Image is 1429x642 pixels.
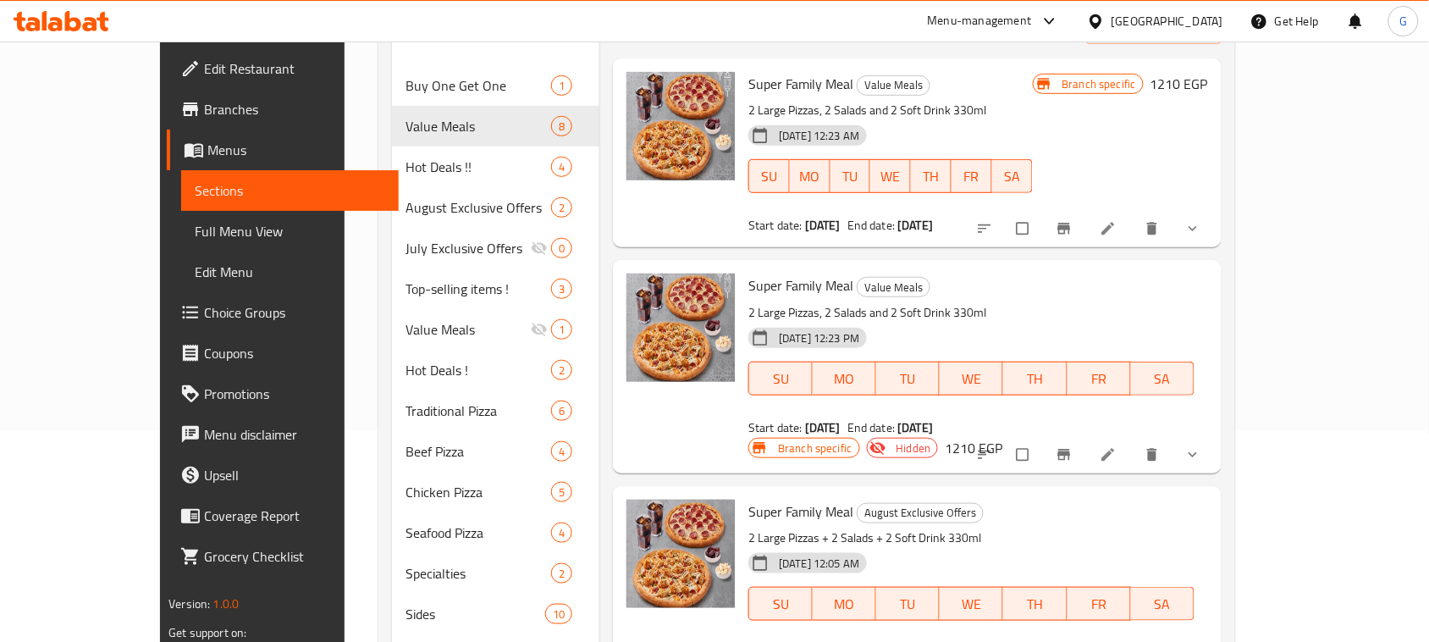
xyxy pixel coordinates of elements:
[392,187,599,228] div: August Exclusive Offers2
[167,455,399,495] a: Upsell
[392,147,599,187] div: Hot Deals !!4
[406,157,551,177] div: Hot Deals !!
[406,523,551,543] div: Seafood Pizza
[748,71,853,97] span: Super Family Meal
[204,343,385,363] span: Coupons
[1007,213,1042,245] span: Select to update
[551,116,572,136] div: items
[890,440,938,457] span: Hidden
[552,363,571,379] span: 2
[772,556,866,572] span: [DATE] 12:05 AM
[167,495,399,536] a: Coverage Report
[392,472,599,512] div: Chicken Pizza5
[805,417,841,439] b: [DATE]
[552,566,571,582] span: 2
[876,362,940,396] button: TU
[1100,220,1120,237] a: Edit menu item
[406,279,551,299] span: Top-selling items !
[1003,587,1067,621] button: TH
[392,390,599,431] div: Traditional Pizza6
[552,444,571,460] span: 4
[552,119,571,135] span: 8
[797,164,824,189] span: MO
[406,116,551,136] div: Value Meals
[813,362,876,396] button: MO
[406,482,551,502] span: Chicken Pizza
[552,322,571,338] span: 1
[1174,210,1215,247] button: show more
[1074,592,1124,617] span: FR
[551,319,572,340] div: items
[204,506,385,526] span: Coverage Report
[207,140,385,160] span: Menus
[1138,592,1188,617] span: SA
[406,238,531,258] span: July Exclusive Offers
[626,72,735,180] img: Super Family Meal
[181,211,399,252] a: Full Menu View
[168,593,210,615] span: Version:
[551,482,572,502] div: items
[1074,367,1124,391] span: FR
[204,99,385,119] span: Branches
[877,164,904,189] span: WE
[837,164,864,189] span: TU
[392,309,599,350] div: Value Meals1
[857,503,984,523] div: August Exclusive Offers
[1010,367,1060,391] span: TH
[552,159,571,175] span: 4
[958,164,985,189] span: FR
[772,128,866,144] span: [DATE] 12:23 AM
[195,180,385,201] span: Sections
[911,159,952,193] button: TH
[406,75,551,96] span: Buy One Get One
[772,330,866,346] span: [DATE] 12:23 PM
[545,604,572,624] div: items
[195,221,385,241] span: Full Menu View
[392,268,599,309] div: Top-selling items !3
[883,592,933,617] span: TU
[1068,587,1131,621] button: FR
[748,273,853,298] span: Super Family Meal
[406,563,551,584] div: Specialties
[552,241,571,257] span: 0
[819,592,869,617] span: MO
[204,302,385,323] span: Choice Groups
[204,465,385,485] span: Upsell
[204,424,385,445] span: Menu disclaimer
[531,240,548,257] svg: Inactive section
[1010,592,1060,617] span: TH
[1007,439,1042,471] span: Select to update
[945,436,1002,460] h6: 1210 EGP
[626,274,735,382] img: Super Family Meal
[552,200,571,216] span: 2
[756,164,783,189] span: SU
[966,436,1007,473] button: sort-choices
[392,431,599,472] div: Beef Pizza4
[1174,436,1215,473] button: show more
[847,214,895,236] span: End date:
[531,321,548,338] svg: Inactive section
[551,523,572,543] div: items
[819,367,869,391] span: MO
[406,604,545,624] span: Sides
[551,238,572,258] div: items
[883,367,933,391] span: TU
[167,130,399,170] a: Menus
[552,484,571,501] span: 5
[392,106,599,147] div: Value Meals8
[406,441,551,462] span: Beef Pizza
[999,164,1026,189] span: SA
[204,384,385,404] span: Promotions
[406,197,551,218] div: August Exclusive Offers
[857,277,930,297] div: Value Meals
[898,214,934,236] b: [DATE]
[748,362,813,396] button: SU
[1112,12,1223,30] div: [GEOGRAPHIC_DATA]
[858,75,930,95] span: Value Meals
[1068,362,1131,396] button: FR
[952,159,992,193] button: FR
[940,362,1003,396] button: WE
[552,403,571,419] span: 6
